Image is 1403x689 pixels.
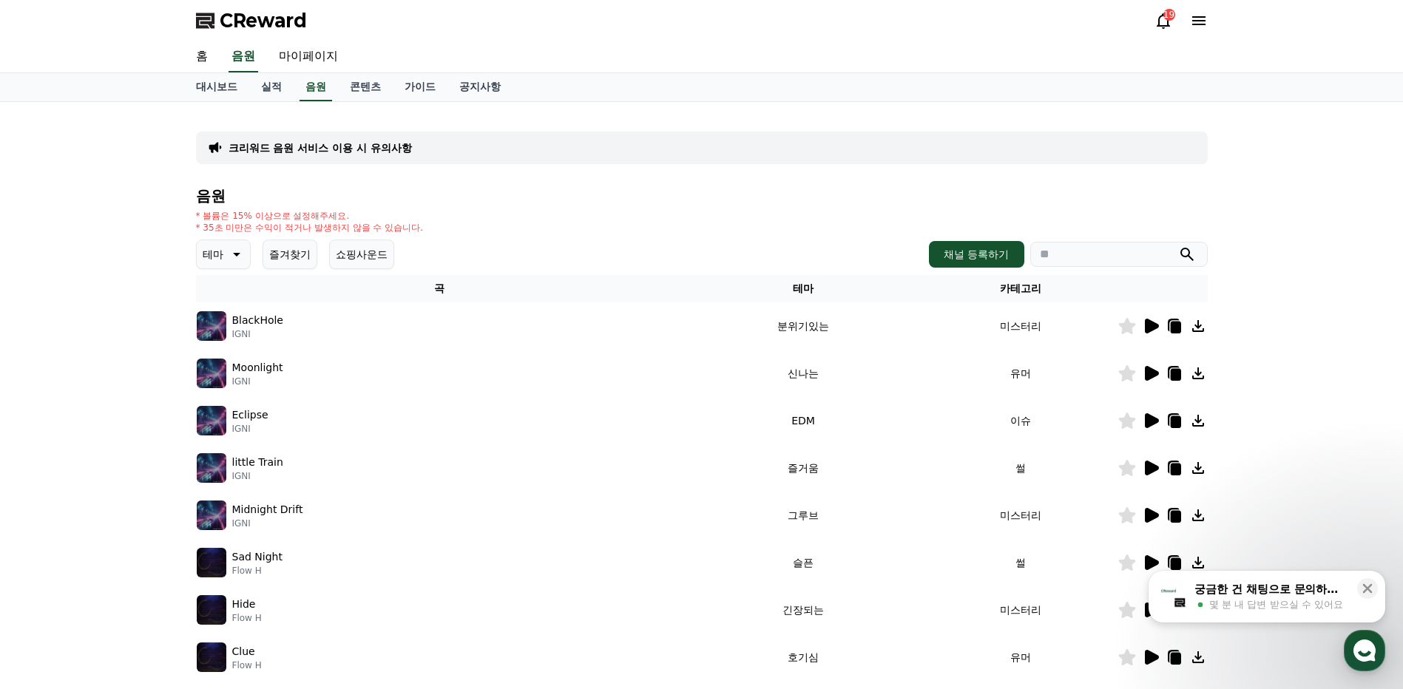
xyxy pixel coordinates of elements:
td: 이슈 [924,397,1118,444]
img: music [197,642,226,672]
td: 미스터리 [924,586,1118,634]
a: 홈 [4,469,98,506]
td: 즐거움 [683,444,923,492]
a: 공지사항 [447,73,513,101]
p: 테마 [203,244,223,265]
p: Sad Night [232,549,283,565]
a: 실적 [249,73,294,101]
p: Flow H [232,565,283,577]
span: 설정 [229,491,246,503]
th: 테마 [683,275,923,302]
button: 테마 [196,240,251,269]
p: IGNI [232,376,283,387]
td: 미스터리 [924,492,1118,539]
td: 슬픈 [683,539,923,586]
td: 호기심 [683,634,923,681]
a: 19 [1154,12,1172,30]
img: music [197,406,226,435]
td: 미스터리 [924,302,1118,350]
span: 홈 [47,491,55,503]
button: 채널 등록하기 [929,241,1024,268]
div: 19 [1163,9,1175,21]
span: 대화 [135,492,153,503]
p: * 35초 미만은 수익이 적거나 발생하지 않을 수 있습니다. [196,222,424,234]
button: 쇼핑사운드 [329,240,394,269]
p: Flow H [232,612,262,624]
a: 대화 [98,469,191,506]
td: EDM [683,397,923,444]
p: Moonlight [232,360,283,376]
a: 가이드 [393,73,447,101]
p: BlackHole [232,313,283,328]
img: music [197,548,226,577]
a: 음원 [229,41,258,72]
td: 긴장되는 [683,586,923,634]
a: CReward [196,9,307,33]
td: 유머 [924,350,1118,397]
p: IGNI [232,470,283,482]
p: IGNI [232,328,283,340]
p: IGNI [232,517,303,529]
a: 콘텐츠 [338,73,393,101]
td: 유머 [924,634,1118,681]
img: music [197,311,226,341]
p: IGNI [232,423,268,435]
a: 크리워드 음원 서비스 이용 시 유의사항 [229,140,412,155]
td: 그루브 [683,492,923,539]
td: 썰 [924,539,1118,586]
th: 카테고리 [924,275,1118,302]
p: Midnight Drift [232,502,303,517]
img: music [197,595,226,625]
img: music [197,453,226,483]
a: 마이페이지 [267,41,350,72]
p: Eclipse [232,407,268,423]
p: * 볼륨은 15% 이상으로 설정해주세요. [196,210,424,222]
a: 홈 [184,41,220,72]
p: Hide [232,597,256,612]
img: music [197,359,226,388]
th: 곡 [196,275,683,302]
a: 대시보드 [184,73,249,101]
a: 음원 [300,73,332,101]
a: 설정 [191,469,284,506]
td: 썰 [924,444,1118,492]
p: little Train [232,455,283,470]
p: Clue [232,644,255,659]
span: CReward [220,9,307,33]
h4: 음원 [196,188,1208,204]
td: 분위기있는 [683,302,923,350]
p: Flow H [232,659,262,671]
img: music [197,500,226,530]
td: 신나는 [683,350,923,397]
button: 즐겨찾기 [263,240,317,269]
